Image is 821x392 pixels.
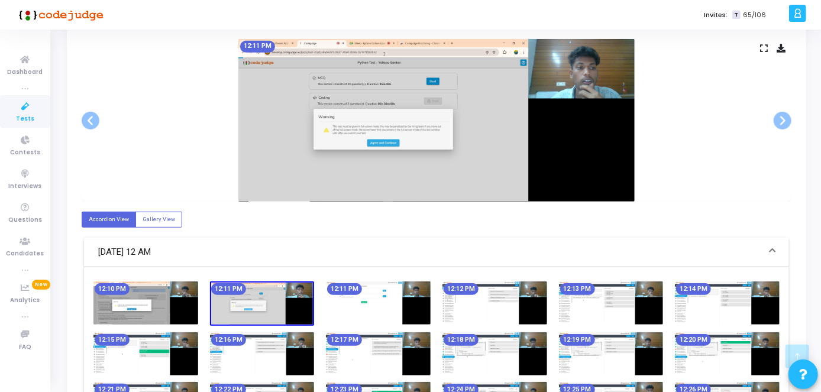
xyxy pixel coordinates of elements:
span: New [32,280,50,290]
mat-chip: 12:15 PM [95,334,130,346]
img: screenshot-1755759032156.jpeg [675,332,780,375]
img: screenshot-1755758972141.jpeg [559,332,664,375]
span: FAQ [19,342,31,352]
label: Accordion View [82,212,136,228]
mat-chip: 12:14 PM [676,283,711,295]
img: screenshot-1755758552151.jpeg [442,281,547,325]
img: screenshot-1755758852144.jpeg [326,332,431,375]
mat-chip: 12:11 PM [327,283,362,295]
mat-expansion-panel-header: [DATE] 12 AM [84,238,789,267]
span: Interviews [9,182,42,192]
mat-chip: 12:16 PM [211,334,246,346]
span: Dashboard [8,67,43,77]
mat-chip: 12:20 PM [676,334,711,346]
img: screenshot-1755758462757.jpeg [210,281,315,326]
span: T [732,11,740,20]
span: Analytics [11,296,40,306]
label: Invites: [704,10,728,20]
img: screenshot-1755758492128.jpeg [326,281,431,325]
img: screenshot-1755758732138.jpeg [93,332,198,375]
mat-panel-title: [DATE] 12 AM [98,245,761,259]
span: Tests [16,114,34,124]
mat-chip: 12:11 PM [211,283,246,295]
mat-chip: 12:11 PM [240,41,275,53]
img: screenshot-1755758612148.jpeg [559,281,664,325]
mat-chip: 12:10 PM [95,283,130,295]
mat-chip: 12:13 PM [560,283,595,295]
mat-chip: 12:18 PM [444,334,479,346]
mat-chip: 12:17 PM [327,334,362,346]
img: screenshot-1755758432090.jpeg [93,281,198,325]
label: Gallery View [135,212,182,228]
span: Contests [10,148,40,158]
img: screenshot-1755758462757.jpeg [238,39,635,202]
img: screenshot-1755758792152.jpeg [210,332,315,375]
span: 65/106 [743,10,766,20]
img: logo [15,3,104,27]
mat-chip: 12:19 PM [560,334,595,346]
img: screenshot-1755758912328.jpeg [442,332,547,375]
img: screenshot-1755758672134.jpeg [675,281,780,325]
span: Questions [8,215,42,225]
mat-chip: 12:12 PM [444,283,479,295]
span: Candidates [7,249,44,259]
